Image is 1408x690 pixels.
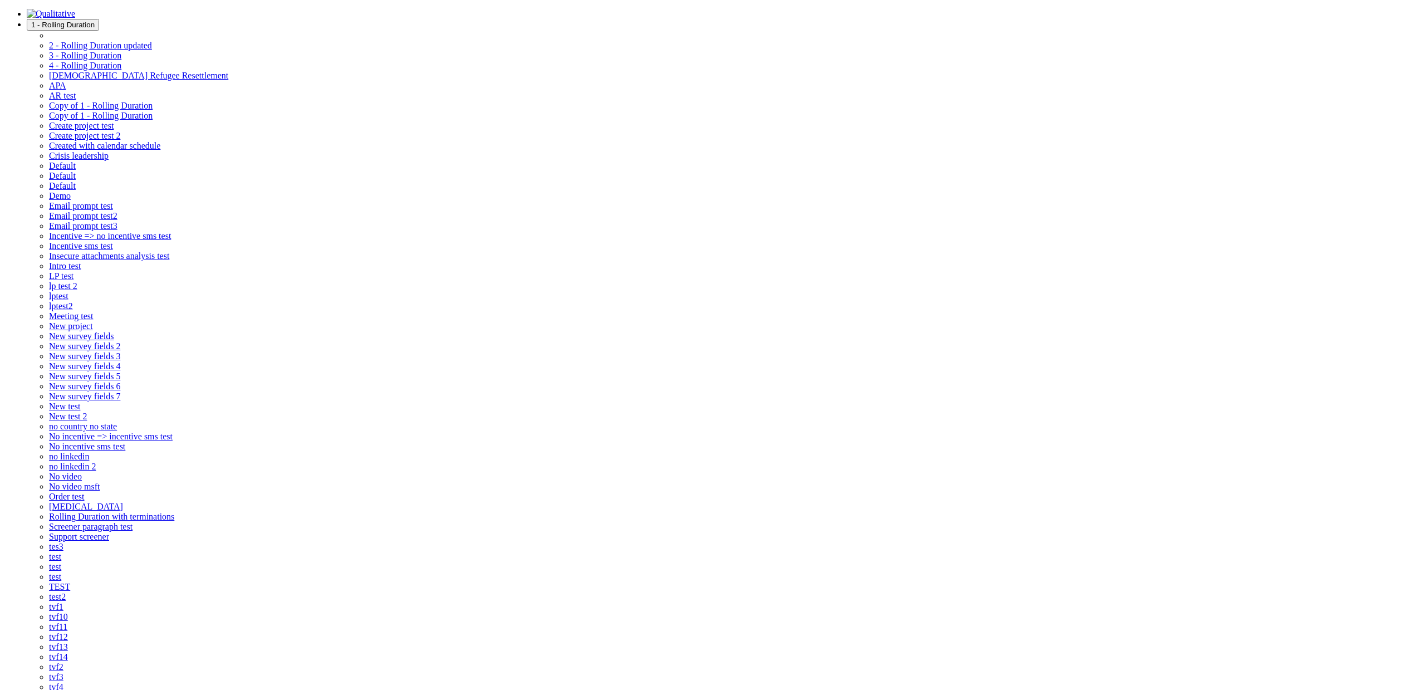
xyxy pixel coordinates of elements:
a: test [49,572,61,581]
a: tvf11 [49,622,67,632]
a: Insecure attachments analysis test [49,251,169,261]
a: test [49,552,61,561]
span: 2 - Rolling Duration updated [49,41,152,50]
a: tvf14 [49,652,68,662]
a: LP test [49,271,73,281]
span: New survey fields [49,331,114,341]
a: Demo [49,191,71,200]
a: tvf3 [49,672,63,682]
span: Order test [49,492,85,501]
button: 1 - Rolling Duration [27,19,99,31]
a: Copy of 1 - Rolling Duration [49,111,153,120]
span: lptest2 [49,301,73,311]
a: Copy of 1 - Rolling Duration [49,101,153,110]
a: New survey fields 6 [49,381,120,391]
a: Email prompt test3 [49,221,117,231]
a: Email prompt test2 [49,211,117,221]
a: tvf2 [49,662,63,672]
a: No incentive => incentive sms test [49,432,173,441]
a: New project [49,321,93,331]
a: No video [49,472,82,481]
a: New test [49,402,80,411]
span: tes3 [49,542,63,551]
a: lptest [49,291,68,301]
a: AR test [49,91,76,100]
a: APA [49,81,66,90]
span: Support screener [49,532,109,541]
span: Incentive => no incentive sms test [49,231,171,241]
span: Meeting test [49,311,94,321]
a: Default [49,171,76,180]
a: New survey fields 5 [49,371,120,381]
a: tvf10 [49,612,68,622]
a: New survey fields 3 [49,351,120,361]
a: Incentive sms test [49,241,113,251]
span: Crisis leadership [49,151,109,160]
a: test2 [49,592,66,601]
a: no linkedin 2 [49,462,96,471]
a: Screener paragraph test [49,522,133,531]
a: New test 2 [49,412,87,421]
a: tvf12 [49,632,68,642]
a: No incentive sms test [49,442,125,451]
img: Qualitative [27,9,75,19]
a: New survey fields 2 [49,341,120,351]
a: no country no state [49,422,117,431]
a: [MEDICAL_DATA] [49,502,123,511]
a: New survey fields 4 [49,361,120,371]
a: Rolling Duration with terminations [49,512,174,521]
a: no linkedin [49,452,89,461]
span: 1 - Rolling Duration [31,21,95,29]
a: Created with calendar schedule [49,141,160,150]
span: TEST [49,582,70,591]
a: lp test 2 [49,281,77,291]
a: No video msft [49,482,100,491]
span: Default [49,181,76,190]
a: New survey fields 7 [49,392,120,401]
span: Intro test [49,261,81,271]
a: Create project test 2 [49,131,120,140]
span: Email prompt test [49,201,113,211]
a: Create project test [49,121,114,130]
span: 4 - Rolling Duration [49,61,121,70]
a: tvf1 [49,602,63,611]
a: 3 - Rolling Duration [49,51,121,60]
a: Default [49,161,76,170]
